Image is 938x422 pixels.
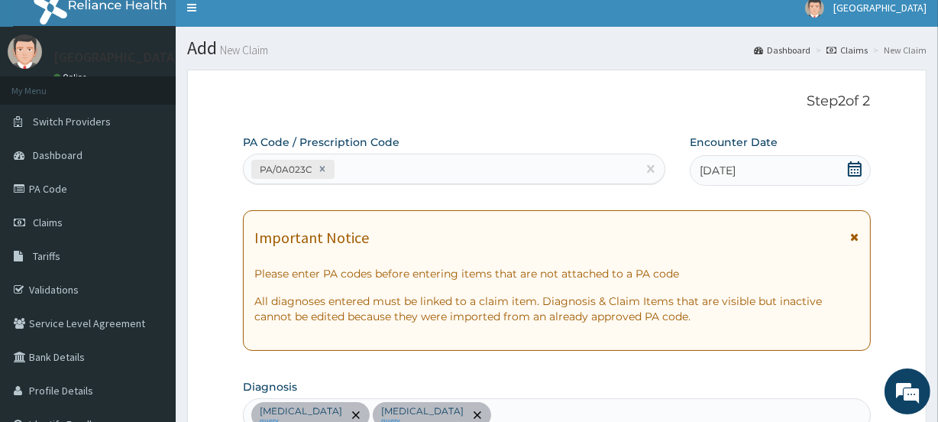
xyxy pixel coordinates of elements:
span: Switch Providers [33,115,111,128]
h1: Add [187,38,927,58]
p: [MEDICAL_DATA] [260,405,342,417]
label: Diagnosis [243,379,297,394]
h1: Important Notice [254,229,369,246]
span: [GEOGRAPHIC_DATA] [833,1,927,15]
label: Encounter Date [690,135,778,150]
a: Claims [826,44,868,57]
img: d_794563401_company_1708531726252_794563401 [28,76,62,115]
a: Dashboard [754,44,810,57]
p: [MEDICAL_DATA] [381,405,464,417]
p: Step 2 of 2 [243,93,870,110]
div: Chat with us now [79,86,257,105]
li: New Claim [869,44,927,57]
label: PA Code / Prescription Code [243,135,399,150]
small: New Claim [217,44,268,56]
span: remove selection option [349,408,363,422]
span: We're online! [89,118,211,273]
div: Minimize live chat window [251,8,287,44]
span: Tariffs [33,249,60,263]
span: remove selection option [471,408,484,422]
p: Please enter PA codes before entering items that are not attached to a PA code [254,266,859,281]
p: All diagnoses entered must be linked to a claim item. Diagnosis & Claim Items that are visible bu... [254,294,859,324]
div: PA/0A023C [255,161,314,178]
textarea: Type your message and hit 'Enter' [8,269,291,323]
p: [GEOGRAPHIC_DATA] [53,50,180,64]
span: Claims [33,216,63,229]
span: Dashboard [33,148,82,162]
img: User Image [8,34,42,69]
span: [DATE] [700,163,736,178]
a: Online [53,72,90,83]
